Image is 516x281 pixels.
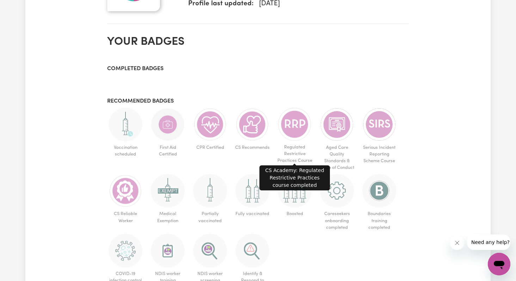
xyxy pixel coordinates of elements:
h2: Your badges [107,35,409,49]
iframe: Message from company [467,234,510,250]
img: CS Academy: Introduction to NDIS Worker Training course completed [151,234,185,268]
img: Care worker is recommended by Careseekers [235,108,269,141]
img: Care and support worker has received 2 doses of COVID-19 vaccine [235,174,269,208]
span: Boosted [276,208,313,220]
img: Care worker is most reliable worker [109,174,142,208]
img: CS Academy: Regulated Restrictive Practices course completed [278,108,312,141]
span: CS Reliable Worker [107,208,144,227]
img: CS Academy: Identify & Respond to Abuse & Neglect in Aged & Disability course completed [235,234,269,268]
h3: Recommended badges [107,98,409,105]
img: NDIS Worker Screening Verified [193,234,227,268]
img: CS Academy: Serious Incident Reporting Scheme course completed [362,108,396,141]
span: Careseekers onboarding completed [319,208,355,234]
span: Vaccination scheduled [107,141,144,160]
iframe: Close message [450,236,464,250]
h3: Completed badges [107,66,409,72]
img: Care and support worker has received 1 dose of the COVID-19 vaccine [193,174,227,208]
span: Boundaries training completed [361,208,398,234]
span: Serious Incident Reporting Scheme Course [361,141,398,167]
span: Regulated Restrictive Practices Course [276,141,313,167]
img: CS Academy: Aged Care Quality Standards & Code of Conduct course completed [320,108,354,141]
span: CS Recommends [234,141,271,154]
span: Medical Exemption [149,208,186,227]
img: Care and support worker has received booster dose of COVID-19 vaccination [278,174,312,208]
span: CPR Certified [192,141,228,154]
iframe: Button to launch messaging window [488,253,510,275]
div: CS Academy: Regulated Restrictive Practices course completed [259,165,330,190]
span: First Aid Certified [149,141,186,160]
span: Partially vaccinated [192,208,228,227]
img: Care and support worker has completed CPR Certification [193,108,227,141]
img: CS Academy: COVID-19 Infection Control Training course completed [109,234,142,268]
span: Fully vaccinated [234,208,271,220]
img: Worker has a medical exemption and cannot receive COVID-19 vaccine [151,174,185,208]
img: Care and support worker has completed First Aid Certification [151,108,185,141]
img: CS Academy: Careseekers Onboarding course completed [320,174,354,208]
img: CS Academy: Boundaries in care and support work course completed [362,174,396,208]
img: Care and support worker has booked an appointment and is waiting for the first dose of the COVID-... [109,108,142,141]
span: Aged Care Quality Standards & Code of Conduct [319,141,355,174]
